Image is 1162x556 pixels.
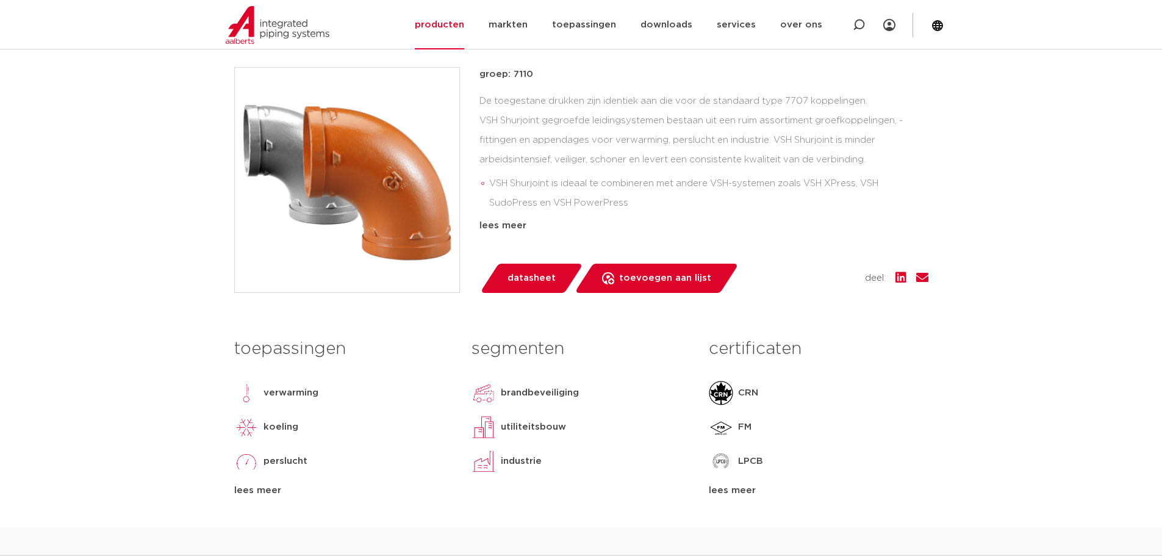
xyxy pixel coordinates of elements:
p: FM [738,420,751,435]
img: Product Image for VSH Shurjoint bocht 90° (2 x groef) [235,68,459,292]
span: datasheet [507,269,556,288]
p: utiliteitsbouw [501,420,566,435]
h3: certificaten [709,337,928,361]
div: lees meer [479,218,928,233]
img: LPCB [709,449,733,474]
img: FM [709,415,733,439]
h3: toepassingen [234,337,453,361]
p: industrie [501,454,542,469]
span: deel: [865,271,886,286]
div: lees meer [709,483,928,498]
p: koeling [264,420,298,435]
img: industrie [472,449,496,474]
h3: segmenten [472,337,690,361]
p: LPCB [738,454,763,469]
p: perslucht [264,454,307,469]
img: CRN [709,381,733,405]
a: datasheet [479,264,583,293]
div: De toegestane drukken zijn identiek aan die voor de standaard type 7707 koppelingen. VSH Shurjoin... [479,92,928,214]
img: perslucht [234,449,259,474]
p: verwarming [264,386,318,400]
img: brandbeveiliging [472,381,496,405]
span: toevoegen aan lijst [619,269,711,288]
img: verwarming [234,381,259,405]
img: utiliteitsbouw [472,415,496,439]
p: brandbeveiliging [501,386,579,400]
p: groep: 7110 [479,67,928,82]
p: CRN [738,386,758,400]
li: het ‘Aalberts integrated piping systems’ assortiment beslaat een volledig geïntegreerd systeem va... [489,213,928,252]
li: VSH Shurjoint is ideaal te combineren met andere VSH-systemen zoals VSH XPress, VSH SudoPress en ... [489,174,928,213]
div: lees meer [234,483,453,498]
img: koeling [234,415,259,439]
